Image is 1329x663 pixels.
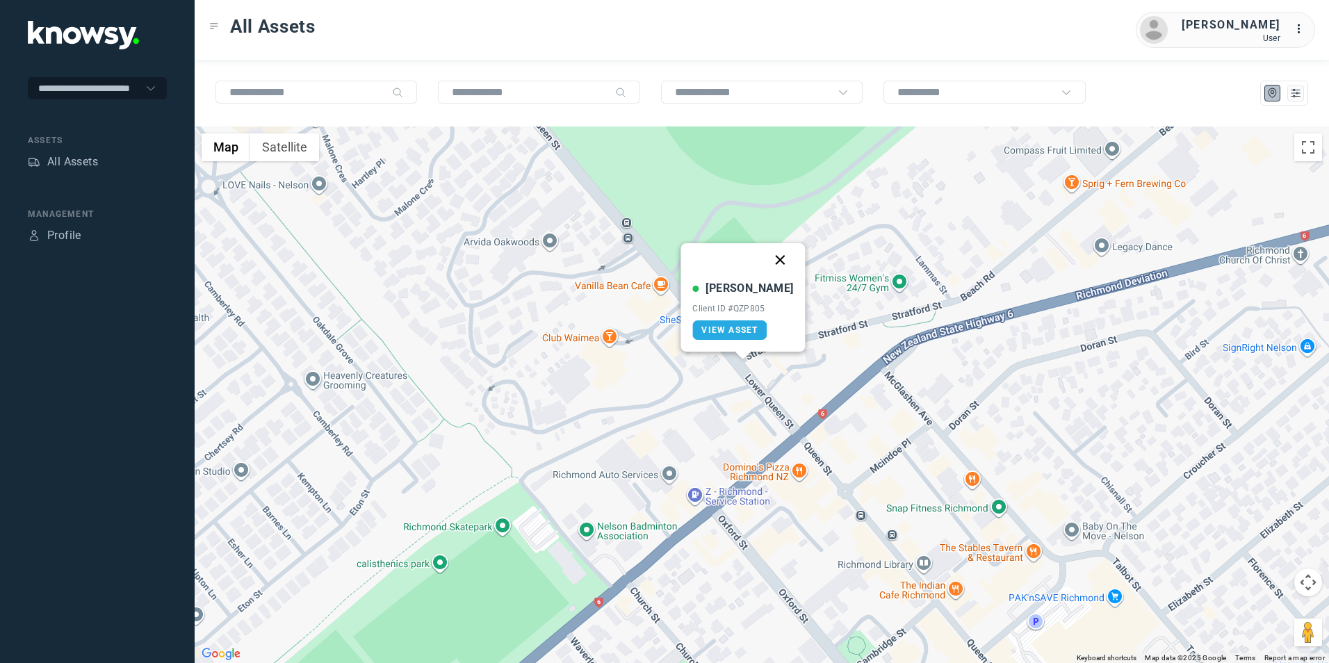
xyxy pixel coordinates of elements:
img: avatar.png [1140,16,1168,44]
div: Profile [47,227,81,244]
div: : [1294,21,1311,38]
a: Terms [1235,654,1256,662]
div: Map [1266,87,1279,99]
div: All Assets [47,154,98,170]
button: Drag Pegman onto the map to open Street View [1294,619,1322,646]
img: Application Logo [28,21,139,49]
button: Show street map [202,133,250,161]
button: Show satellite imagery [250,133,319,161]
div: Management [28,208,167,220]
div: Search [392,87,403,98]
div: [PERSON_NAME] [1182,17,1280,33]
img: Google [198,645,244,663]
div: [PERSON_NAME] [706,280,793,297]
div: Profile [28,229,40,242]
span: View Asset [701,325,758,335]
a: ProfileProfile [28,227,81,244]
div: Assets [28,134,167,147]
span: Map data ©2025 Google [1145,654,1226,662]
div: Assets [28,156,40,168]
button: Toggle fullscreen view [1294,133,1322,161]
a: Report a map error [1264,654,1325,662]
tspan: ... [1295,24,1309,34]
button: Map camera controls [1294,568,1322,596]
div: User [1182,33,1280,43]
div: : [1294,21,1311,40]
div: Search [615,87,626,98]
div: List [1289,87,1302,99]
a: AssetsAll Assets [28,154,98,170]
a: Open this area in Google Maps (opens a new window) [198,645,244,663]
div: Toggle Menu [209,22,219,31]
div: Client ID #QZP805 [692,304,793,313]
a: View Asset [692,320,767,340]
button: Close [764,243,797,277]
button: Keyboard shortcuts [1077,653,1136,663]
span: All Assets [230,14,316,39]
